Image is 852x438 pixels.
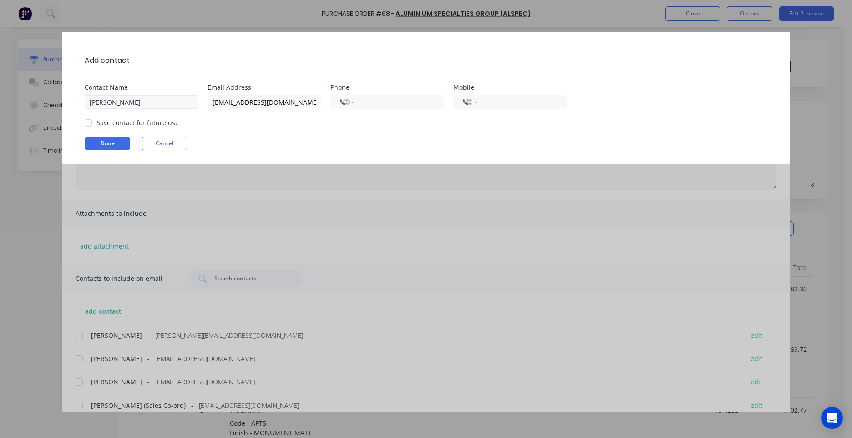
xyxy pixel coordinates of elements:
div: Add contact [85,55,130,66]
div: Open Intercom Messenger [821,407,843,429]
div: Phone [330,84,453,91]
div: Save contact for future use [96,118,179,127]
button: Done [85,137,130,150]
button: Cancel [142,137,187,150]
div: Email Address [208,84,330,91]
div: Contact Name [85,84,208,91]
div: Mobile [453,84,576,91]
